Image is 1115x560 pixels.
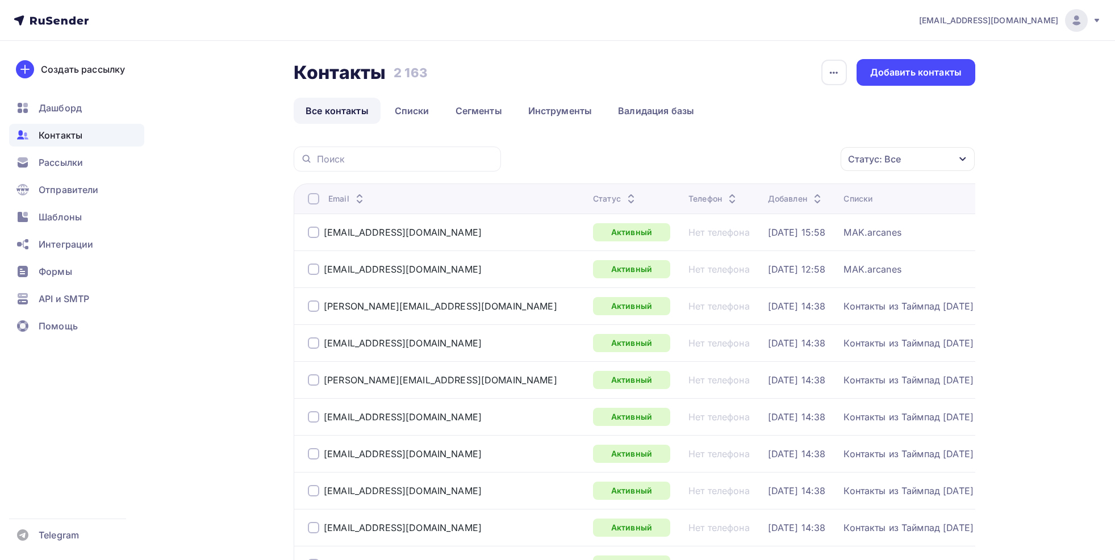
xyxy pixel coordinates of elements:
[383,98,441,124] a: Списки
[593,223,670,241] a: Активный
[843,374,974,386] a: Контакты из Таймпад [DATE]
[39,265,72,278] span: Формы
[768,411,826,423] a: [DATE] 14:38
[516,98,604,124] a: Инструменты
[840,147,975,172] button: Статус: Все
[688,374,750,386] a: Нет телефона
[39,319,78,333] span: Помощь
[843,448,974,459] a: Контакты из Таймпад [DATE]
[843,227,901,238] a: MAK.arcanes
[768,300,826,312] div: [DATE] 14:38
[843,485,974,496] a: Контакты из Таймпад [DATE]
[688,485,750,496] a: Нет телефона
[324,448,482,459] a: [EMAIL_ADDRESS][DOMAIN_NAME]
[39,292,89,306] span: API и SMTP
[688,264,750,275] a: Нет телефона
[593,482,670,500] a: Активный
[593,297,670,315] a: Активный
[768,264,826,275] a: [DATE] 12:58
[324,337,482,349] a: [EMAIL_ADDRESS][DOMAIN_NAME]
[593,371,670,389] div: Активный
[39,101,82,115] span: Дашборд
[688,522,750,533] a: Нет телефона
[768,193,824,204] div: Добавлен
[593,445,670,463] a: Активный
[843,264,901,275] a: MAK.arcanes
[688,227,750,238] a: Нет телефона
[843,411,974,423] a: Контакты из Таймпад [DATE]
[593,408,670,426] a: Активный
[593,519,670,537] a: Активный
[294,61,386,84] h2: Контакты
[9,260,144,283] a: Формы
[593,260,670,278] a: Активный
[688,448,750,459] a: Нет телефона
[39,128,82,142] span: Контакты
[328,193,366,204] div: Email
[317,153,494,165] input: Поиск
[324,264,482,275] a: [EMAIL_ADDRESS][DOMAIN_NAME]
[870,66,962,79] div: Добавить контакты
[768,374,826,386] a: [DATE] 14:38
[593,193,638,204] div: Статус
[688,337,750,349] a: Нет телефона
[843,337,974,349] a: Контакты из Таймпад [DATE]
[9,124,144,147] a: Контакты
[688,300,750,312] a: Нет телефона
[324,522,482,533] a: [EMAIL_ADDRESS][DOMAIN_NAME]
[39,528,79,542] span: Telegram
[324,227,482,238] a: [EMAIL_ADDRESS][DOMAIN_NAME]
[768,227,826,238] div: [DATE] 15:58
[9,178,144,201] a: Отправители
[688,411,750,423] a: Нет телефона
[593,334,670,352] a: Активный
[9,97,144,119] a: Дашборд
[324,411,482,423] a: [EMAIL_ADDRESS][DOMAIN_NAME]
[919,9,1101,32] a: [EMAIL_ADDRESS][DOMAIN_NAME]
[324,300,557,312] a: [PERSON_NAME][EMAIL_ADDRESS][DOMAIN_NAME]
[843,522,974,533] a: Контакты из Таймпад [DATE]
[324,374,557,386] a: [PERSON_NAME][EMAIL_ADDRESS][DOMAIN_NAME]
[843,300,974,312] div: Контакты из Таймпад [DATE]
[768,522,826,533] a: [DATE] 14:38
[9,206,144,228] a: Шаблоны
[688,193,739,204] div: Телефон
[848,152,901,166] div: Статус: Все
[324,485,482,496] a: [EMAIL_ADDRESS][DOMAIN_NAME]
[9,151,144,174] a: Рассылки
[919,15,1058,26] span: [EMAIL_ADDRESS][DOMAIN_NAME]
[768,448,826,459] a: [DATE] 14:38
[768,337,826,349] a: [DATE] 14:38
